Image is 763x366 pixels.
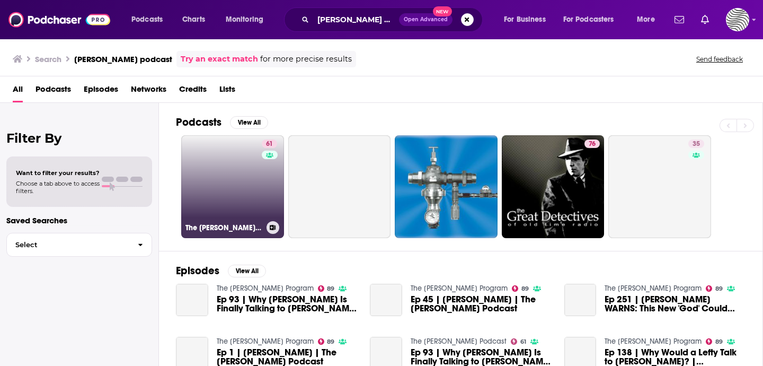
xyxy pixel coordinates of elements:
[131,12,163,27] span: Podcasts
[182,12,205,27] span: Charts
[706,285,723,292] a: 89
[411,348,552,366] a: Ep 93 | Why Eric Weinstein Is Finally Talking to Glenn Beck | The Glenn Beck Podcast
[697,11,713,29] a: Show notifications dropdown
[176,264,266,277] a: EpisodesView All
[7,241,129,248] span: Select
[36,81,71,102] a: Podcasts
[605,284,702,293] a: The Glenn Beck Program
[124,11,176,28] button: open menu
[16,169,100,177] span: Want to filter your results?
[564,284,597,316] a: Ep 251 | Glenn Beck WARNS: This New 'God' Could Destroy Humanity | The Glenn Beck Podcast
[176,284,208,316] a: Ep 93 | Why Eric Weinstein Is Finally Talking to Glenn Beck | The Glenn Beck Podcast
[217,295,358,313] a: Ep 93 | Why Eric Weinstein Is Finally Talking to Glenn Beck | The Glenn Beck Podcast
[637,12,655,27] span: More
[726,8,749,31] img: User Profile
[327,286,334,291] span: 89
[715,339,723,344] span: 89
[327,339,334,344] span: 89
[217,295,358,313] span: Ep 93 | Why [PERSON_NAME] Is Finally Talking to [PERSON_NAME] | The [PERSON_NAME] Podcast
[706,338,723,345] a: 89
[512,285,529,292] a: 89
[262,140,277,148] a: 61
[411,295,552,313] span: Ep 45 | [PERSON_NAME] | The [PERSON_NAME] Podcast
[318,285,335,292] a: 89
[16,180,100,195] span: Choose a tab above to access filters.
[605,348,746,366] a: Ep 138 | Why Would a Lefty Talk to Glenn Beck? | Monica Guzman | The Glenn Beck Podcast
[181,53,258,65] a: Try an exact match
[511,338,526,345] a: 61
[219,81,235,102] a: Lists
[35,54,61,64] h3: Search
[433,6,452,16] span: New
[226,12,263,27] span: Monitoring
[605,295,746,313] a: Ep 251 | Glenn Beck WARNS: This New 'God' Could Destroy Humanity | The Glenn Beck Podcast
[399,13,453,26] button: Open AdvancedNew
[556,11,629,28] button: open menu
[688,140,704,148] a: 35
[8,10,110,30] img: Podchaser - Follow, Share and Rate Podcasts
[605,295,746,313] span: Ep 251 | [PERSON_NAME] WARNS: This New 'God' Could Destroy Humanity | The [PERSON_NAME] Podcast
[726,8,749,31] button: Show profile menu
[411,295,552,313] a: Ep 45 | Gavin McInnes | The Glenn Beck Podcast
[230,116,268,129] button: View All
[217,337,314,346] a: The Glenn Beck Program
[521,286,529,291] span: 89
[218,11,277,28] button: open menu
[589,139,596,150] span: 76
[411,348,552,366] span: Ep 93 | Why [PERSON_NAME] Is Finally Talking to [PERSON_NAME] | The [PERSON_NAME] Podcast
[608,135,711,238] a: 35
[693,139,700,150] span: 35
[228,265,266,277] button: View All
[318,338,335,345] a: 89
[411,284,508,293] a: The Glenn Beck Program
[605,337,702,346] a: The Glenn Beck Program
[131,81,166,102] a: Networks
[411,337,507,346] a: The Glenn Beck Podcast
[6,130,152,146] h2: Filter By
[504,12,546,27] span: For Business
[176,264,219,277] h2: Episodes
[175,11,211,28] a: Charts
[502,135,605,238] a: 76
[294,7,493,32] div: Search podcasts, credits, & more...
[13,81,23,102] a: All
[181,135,284,238] a: 61The [PERSON_NAME] Podcast
[217,348,358,366] span: Ep 1 | [PERSON_NAME] | The [PERSON_NAME] Podcast
[404,17,448,22] span: Open Advanced
[563,12,614,27] span: For Podcasters
[176,116,221,129] h2: Podcasts
[584,140,600,148] a: 76
[313,11,399,28] input: Search podcasts, credits, & more...
[629,11,668,28] button: open menu
[496,11,559,28] button: open menu
[176,116,268,129] a: PodcastsView All
[693,55,746,64] button: Send feedback
[74,54,172,64] h3: [PERSON_NAME] podcast
[520,339,526,344] span: 61
[715,286,723,291] span: 89
[84,81,118,102] a: Episodes
[6,233,152,257] button: Select
[266,139,273,150] span: 61
[217,284,314,293] a: The Glenn Beck Program
[6,215,152,225] p: Saved Searches
[185,223,262,232] h3: The [PERSON_NAME] Podcast
[670,11,688,29] a: Show notifications dropdown
[179,81,207,102] a: Credits
[217,348,358,366] a: Ep 1 | Tim Ballard | The Glenn Beck Podcast
[605,348,746,366] span: Ep 138 | Why Would a Lefty Talk to [PERSON_NAME]? | [PERSON_NAME] | The [PERSON_NAME] Podcast
[726,8,749,31] span: Logged in as OriginalStrategies
[370,284,402,316] a: Ep 45 | Gavin McInnes | The Glenn Beck Podcast
[260,53,352,65] span: for more precise results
